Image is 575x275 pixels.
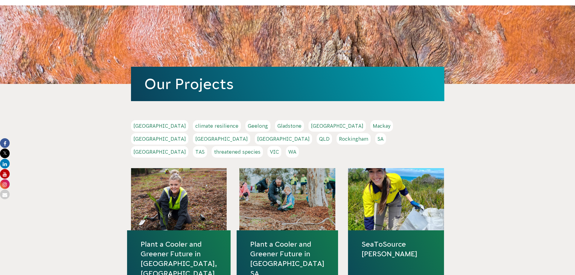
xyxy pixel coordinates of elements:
[255,133,312,145] a: [GEOGRAPHIC_DATA]
[131,146,188,158] a: [GEOGRAPHIC_DATA]
[370,120,393,132] a: Mackay
[362,239,430,259] a: SeaToSource [PERSON_NAME]
[131,120,188,132] a: [GEOGRAPHIC_DATA]
[337,133,371,145] a: Rockingham
[245,120,270,132] a: Geelong
[144,76,234,92] a: Our Projects
[375,133,386,145] a: SA
[193,133,250,145] a: [GEOGRAPHIC_DATA]
[212,146,263,158] a: threatened species
[317,133,332,145] a: QLD
[131,133,188,145] a: [GEOGRAPHIC_DATA]
[308,120,366,132] a: [GEOGRAPHIC_DATA]
[193,146,207,158] a: TAS
[275,120,304,132] a: Gladstone
[267,146,281,158] a: VIC
[193,120,241,132] a: climate resilience
[286,146,299,158] a: WA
